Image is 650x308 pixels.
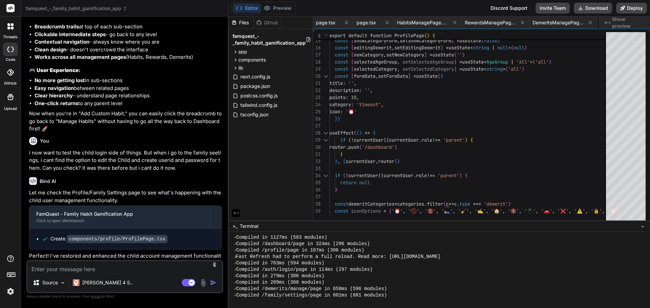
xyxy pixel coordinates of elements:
[469,208,472,214] span: ,
[29,189,222,204] p: Let me check the Profile/Family Settings page to see what's happening with the child user managem...
[335,201,348,207] span: const
[454,66,457,72] span: ]
[484,38,497,44] span: false
[316,19,335,26] span: page.tsx
[313,179,321,186] div: 35
[486,208,489,214] span: ,
[4,80,17,86] label: GitHub
[522,66,524,72] span: )
[470,137,473,143] span: {
[413,73,416,79] span: =
[356,130,359,136] span: (
[511,59,514,65] span: |
[511,45,514,51] span: (
[50,235,168,242] div: Create
[432,52,454,58] span: useState
[457,52,462,58] span: ''
[351,101,354,108] span: :
[351,66,354,72] span: [
[535,59,549,65] span: 'all'
[35,38,222,46] li: - always know where you are
[440,73,443,79] span: {
[569,208,571,214] span: ,
[486,3,532,14] div: Discord Support
[313,193,321,200] div: 37
[348,80,354,86] span: ''
[67,235,168,243] code: components/profile/ProfilePage.tsx
[354,73,375,79] span: formData
[384,52,386,58] span: ,
[329,109,340,115] span: icon
[508,66,522,72] span: 'all'
[313,73,321,80] div: 20
[481,38,484,44] span: (
[5,286,16,297] img: settings
[574,3,612,14] button: Download
[585,208,588,214] span: ,
[329,94,346,100] span: points
[400,38,451,44] span: setShowCategoryForm
[329,32,424,39] span: export default function ProfilePage
[459,201,470,207] span: type
[524,45,527,51] span: )
[35,77,85,84] strong: No more getting lost
[454,201,457,207] span: c
[329,101,351,108] span: category
[459,59,462,65] span: =
[424,32,427,39] span: (
[313,101,321,108] div: 24
[348,144,359,150] span: push
[229,19,253,26] div: Files
[343,158,346,164] span: [
[234,254,236,260] span: ⚠
[394,201,397,207] span: =
[462,59,484,65] span: useState
[313,200,321,208] div: 38
[438,172,459,179] span: 'parent'
[354,80,356,86] span: ,
[484,66,486,72] span: <
[351,137,354,143] span: !
[240,111,269,119] span: tsconfig.json
[313,80,321,87] div: 21
[348,137,351,143] span: (
[354,59,397,65] span: selectedAgeGroup
[397,19,448,26] span: HabitsManagePage.tsx
[408,208,419,214] span: '🚫'
[465,172,468,179] span: {
[35,100,78,106] strong: One-click returns
[365,87,370,93] span: ''
[449,45,470,51] span: useState
[238,56,266,63] span: components
[233,3,261,13] button: Editor
[397,201,424,207] span: categories
[508,208,519,214] span: '🚷'
[375,158,378,164] span: ,
[432,32,435,39] span: {
[641,223,645,230] span: −
[454,59,457,65] span: ]
[519,208,522,214] span: ,
[443,137,465,143] span: 'parent'
[340,109,343,115] span: :
[419,208,422,214] span: ,
[427,32,430,39] span: )
[35,92,222,100] li: - understand page relationships
[335,52,348,58] span: const
[473,201,481,207] span: ===
[351,94,356,100] span: 10
[394,45,440,51] span: setEditingDemerit
[351,59,354,65] span: [
[35,23,79,30] strong: Breadcrumb trails
[35,85,222,92] li: between related pages
[424,52,427,58] span: ]
[397,158,400,164] span: )
[516,59,530,65] span: 'all'
[335,116,338,122] span: }
[536,208,538,214] span: ,
[35,92,73,99] strong: Clear hierarchy
[508,201,511,207] span: )
[313,186,321,193] div: 36
[425,208,436,214] span: '📵'
[335,73,348,79] span: const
